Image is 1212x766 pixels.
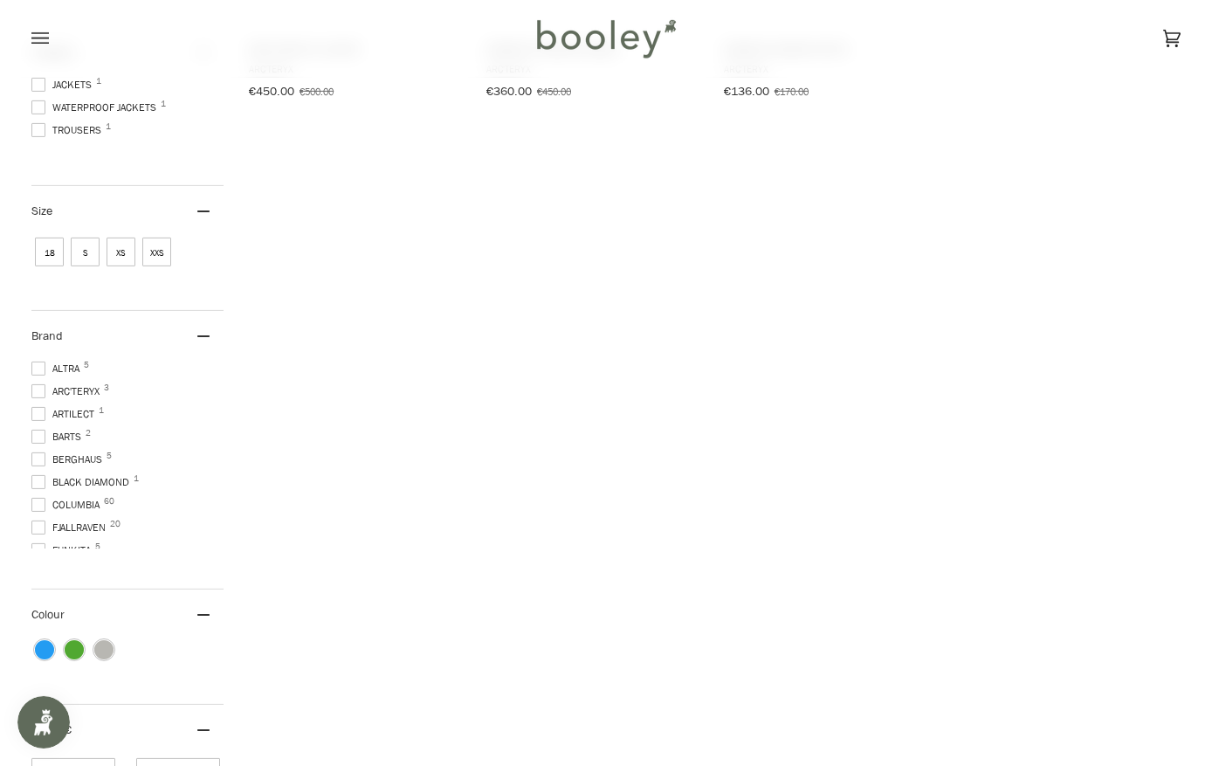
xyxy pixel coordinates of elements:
span: Colour: Green [65,640,84,659]
span: Size: S [71,238,100,266]
span: 60 [104,497,114,506]
span: 1 [96,77,101,86]
span: Columbia [31,497,105,513]
span: €500.00 [300,84,334,99]
span: 3 [104,383,109,392]
span: Colour: Blue [35,640,54,659]
span: Artilect [31,406,100,422]
span: €450.00 [537,84,571,99]
span: 5 [107,452,112,460]
span: 20 [110,520,121,528]
span: 1 [99,406,104,415]
span: 1 [134,474,139,483]
span: Brand [31,328,63,344]
span: Black Diamond [31,474,134,490]
span: €136.00 [724,83,769,100]
span: Barts [31,429,86,445]
span: €450.00 [249,83,294,100]
span: Fjallraven [31,520,111,535]
span: Size: XXS [142,238,171,266]
img: Booley [529,13,682,64]
span: Altra [31,361,85,376]
span: 2 [86,429,91,438]
span: Waterproof Jackets [31,100,162,115]
span: Colour: Grey [94,640,114,659]
span: 1 [161,100,166,108]
span: 1 [106,122,111,131]
span: Colour [31,606,78,623]
span: Arc'teryx [31,383,105,399]
span: €360.00 [486,83,532,100]
span: Size [31,203,52,219]
span: Size: XS [107,238,135,266]
iframe: Button to open loyalty program pop-up [17,696,70,749]
span: Trousers [31,122,107,138]
span: Size: 18 [35,238,64,266]
span: 5 [95,542,100,551]
span: Berghaus [31,452,107,467]
span: Jackets [31,77,97,93]
span: €170.00 [775,84,809,99]
span: Funkita [31,542,96,558]
span: 5 [84,361,89,369]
